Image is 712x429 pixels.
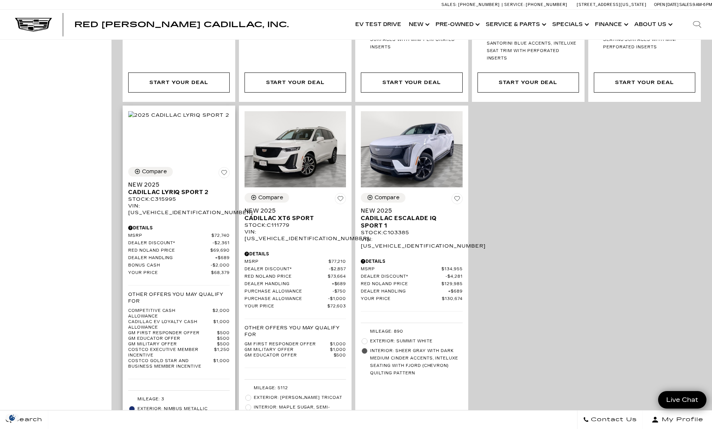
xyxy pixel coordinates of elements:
span: Costco Gold Star and Business Member Incentive [128,358,213,370]
p: Other Offers You May Qualify For [128,291,230,304]
a: Cadillac Dark Logo with Cadillac White Text [15,17,52,32]
span: $73,664 [328,274,346,280]
li: Mileage: 890 [361,327,462,336]
div: Pricing Details - New 2025 Cadillac LYRIQ Sport 2 [128,225,230,231]
p: Other Offers You May Qualify For [245,325,346,338]
a: Dealer Discount* $2,857 [245,267,346,272]
a: GM First Responder Offer $500 [128,330,230,336]
div: Stock : C103385 [361,229,462,236]
a: Costco Gold Star and Business Member Incentive $1,000 [128,358,230,370]
span: GM Military Offer [128,342,217,347]
button: Compare Vehicle [361,193,405,203]
a: Dealer Discount* $4,281 [361,274,462,280]
a: GM First Responder Offer $1,000 [245,342,346,347]
a: [STREET_ADDRESS][US_STATE] [577,2,647,7]
a: Red Noland Price $69,690 [128,248,230,254]
span: GM Educator Offer [128,336,217,342]
span: Open [DATE] [654,2,679,7]
a: Costco Executive Member Incentive $1,250 [128,347,230,358]
span: $68,379 [211,270,230,276]
span: Cadillac ESCALADE IQ Sport 1 [361,215,457,229]
a: New [405,10,432,39]
span: $500 [334,353,346,358]
span: Cadillac LYRIQ Sport 2 [128,188,224,196]
span: GM First Responder Offer [245,342,330,347]
button: Compare Vehicle [245,193,289,203]
span: $689 [215,255,230,261]
span: GM First Responder Offer [128,330,217,336]
a: Cadillac EV Loyalty Cash Allowance $1,000 [128,319,230,330]
a: Specials [548,10,591,39]
a: GM Educator Offer $500 [128,336,230,342]
span: Dealer Discount* [361,274,445,280]
img: Opt-Out Icon [4,414,21,422]
div: VIN: [US_VEHICLE_IDENTIFICATION_NUMBER] [245,229,346,242]
span: Interior: Sheer Gray with Dark Medium Cinder accents, Inteluxe seating with Fjord (chevron) quilt... [370,347,462,377]
a: Purchase Allowance $750 [245,289,346,294]
a: Dealer Handling $689 [361,289,462,294]
a: GM Educator Offer $500 [245,353,346,358]
a: Service & Parts [482,10,548,39]
span: MSRP [245,259,328,265]
span: Exterior: Summit White [370,338,462,345]
span: Red Noland Price [361,281,441,287]
span: Your Price [245,304,327,309]
span: Red Noland Price [128,248,210,254]
img: 2025 Cadillac ESCALADE IQ Sport 1 [361,111,462,187]
img: 2025 Cadillac LYRIQ Sport 2 [128,111,229,119]
span: Contact Us [589,415,637,425]
a: Dealer Handling $689 [128,255,230,261]
a: New 2025Cadillac LYRIQ Sport 2 [128,181,230,196]
button: Open user profile menu [643,410,712,429]
a: MSRP $72,740 [128,233,230,239]
div: Start Your Deal [615,78,674,87]
a: Bonus Cash $2,000 [128,263,230,268]
a: Dealer Handling $689 [245,281,346,287]
span: $1,000 [330,347,346,353]
span: Live Chat [663,396,702,404]
span: $1,000 [330,342,346,347]
span: Service: [504,2,525,7]
div: Start Your Deal [128,72,230,93]
div: Pricing Details - New 2025 Cadillac XT6 Sport [245,251,346,257]
a: Red Noland Price $129,985 [361,281,462,287]
a: Competitive Cash Allowance $2,000 [128,308,230,319]
span: $69,690 [210,248,230,254]
span: $1,000 [213,358,230,370]
a: About Us [631,10,675,39]
span: $1,000 [328,296,346,302]
button: Save Vehicle [219,167,230,181]
span: Dealer Handling [361,289,448,294]
span: $500 [217,330,230,336]
button: Save Vehicle [452,193,463,207]
span: Red [PERSON_NAME] Cadillac, Inc. [74,20,289,29]
span: $2,000 [213,308,230,319]
a: EV Test Drive [352,10,405,39]
span: $4,281 [446,274,463,280]
a: Dealer Discount* $2,361 [128,241,230,246]
div: Compare [375,194,399,201]
div: Start Your Deal [149,78,208,87]
span: 9 AM-6 PM [693,2,712,7]
a: GM Military Offer $1,000 [245,347,346,353]
span: $2,857 [329,267,346,272]
span: GM Military Offer [245,347,330,353]
span: $2,361 [213,241,230,246]
span: Dealer Handling [128,255,215,261]
span: GM Educator Offer [245,353,333,358]
span: Costco Executive Member Incentive [128,347,214,358]
div: Compare [258,194,283,201]
span: Purchase Allowance [245,289,332,294]
div: Start Your Deal [499,78,557,87]
span: [PHONE_NUMBER] [526,2,567,7]
span: Purchase Allowance [245,296,328,302]
section: Click to Open Cookie Consent Modal [4,414,21,422]
span: Competitive Cash Allowance [128,308,213,319]
span: Interior: Maple Sugar, Semi-Aniline Leather Seats with Chevron-Perforated inserts [254,404,346,426]
a: Contact Us [577,410,643,429]
span: Dealer Handling [245,281,331,287]
span: Dealer Discount* [128,241,213,246]
span: $134,955 [441,267,463,272]
span: $689 [448,289,463,294]
span: New 2025 [128,181,224,188]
